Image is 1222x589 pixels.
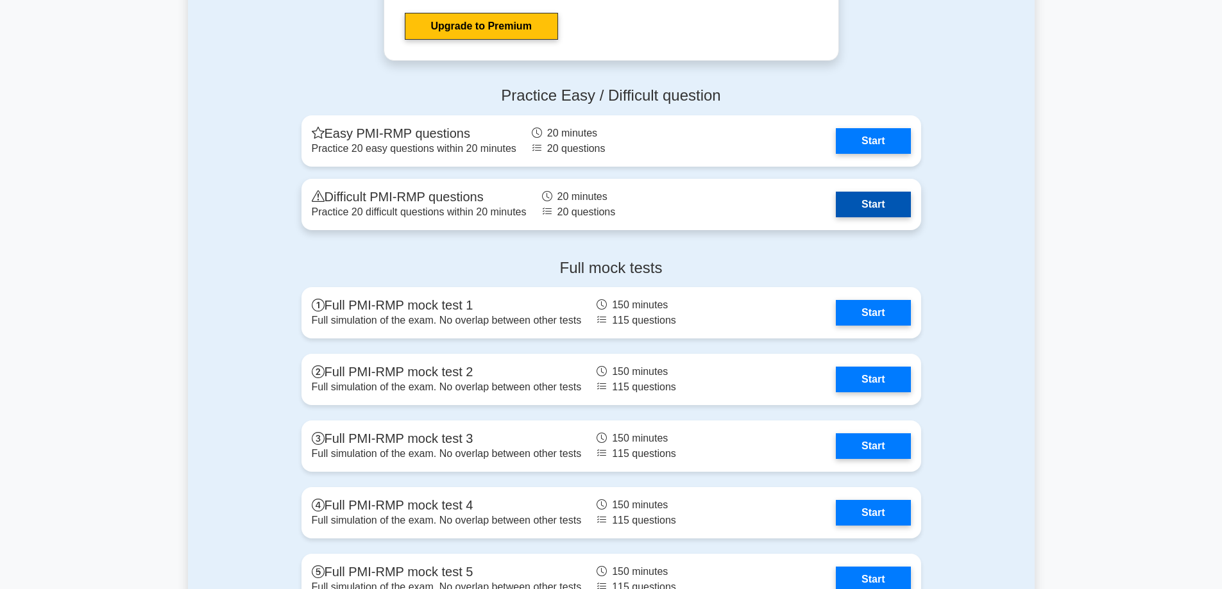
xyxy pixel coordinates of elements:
[301,87,921,105] h4: Practice Easy / Difficult question
[301,259,921,278] h4: Full mock tests
[405,13,558,40] a: Upgrade to Premium
[836,300,910,326] a: Start
[836,433,910,459] a: Start
[836,367,910,392] a: Start
[836,192,910,217] a: Start
[836,128,910,154] a: Start
[836,500,910,526] a: Start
